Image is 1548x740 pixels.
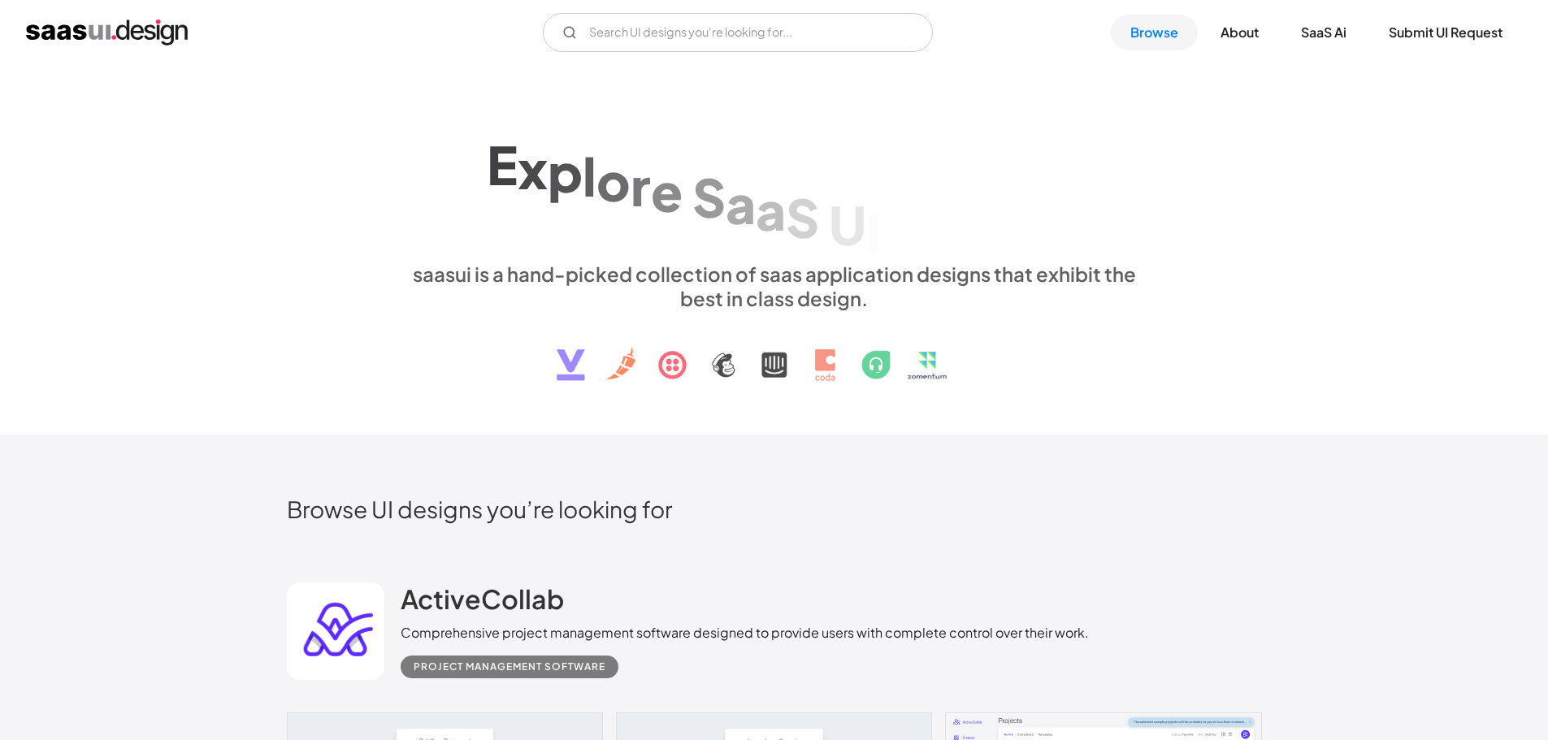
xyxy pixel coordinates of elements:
[401,262,1148,310] div: saasui is a hand-picked collection of saas application designs that exhibit the best in class des...
[414,657,605,677] div: Project Management Software
[487,133,518,196] div: E
[401,121,1148,246] h1: Explore SaaS UI design patterns & interactions.
[583,145,596,207] div: l
[1201,15,1278,50] a: About
[829,193,866,255] div: U
[26,19,188,45] a: home
[528,310,1021,395] img: text, icon, saas logo
[1281,15,1366,50] a: SaaS Ai
[596,149,631,212] div: o
[866,201,881,263] div: I
[401,623,1089,643] div: Comprehensive project management software designed to provide users with complete control over th...
[548,141,583,203] div: p
[631,154,651,217] div: r
[692,166,726,228] div: S
[756,179,786,241] div: a
[1111,15,1198,50] a: Browse
[726,171,756,234] div: a
[401,582,564,615] h2: ActiveCollab
[543,13,933,52] form: Email Form
[518,136,548,199] div: x
[651,160,683,223] div: e
[1369,15,1522,50] a: Submit UI Request
[401,582,564,623] a: ActiveCollab
[287,495,1262,523] h2: Browse UI designs you’re looking for
[786,185,819,248] div: S
[543,13,933,52] input: Search UI designs you're looking for...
